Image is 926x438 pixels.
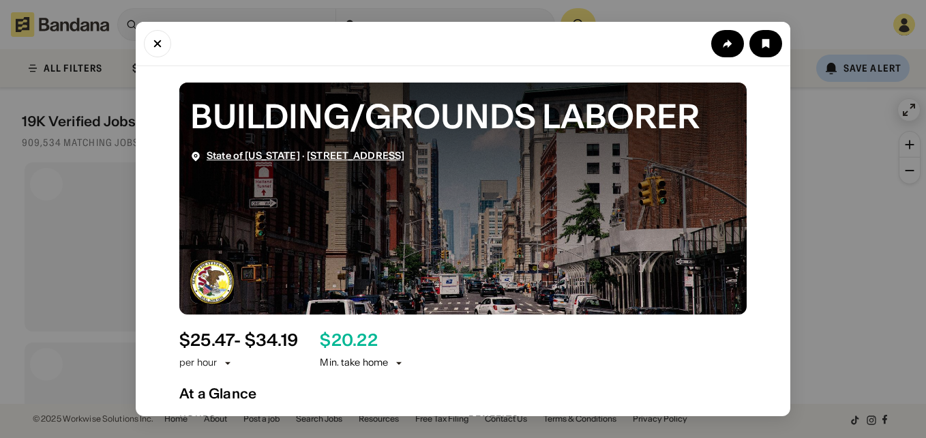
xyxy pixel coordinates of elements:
div: per hour [179,356,217,370]
div: BUILDING/GROUNDS LABORER [190,93,736,139]
button: Close [144,30,171,57]
div: Hours [179,413,458,427]
a: [STREET_ADDRESS] [307,149,404,162]
div: At a Glance [179,385,747,402]
div: $ 20.22 [320,331,377,351]
img: State of Illinois logo [190,260,234,304]
div: $ 25.47 - $34.19 [179,331,298,351]
div: Benefits [468,413,747,427]
div: Min. take home [320,356,404,370]
a: State of [US_STATE] [207,149,300,162]
div: · [207,150,404,162]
